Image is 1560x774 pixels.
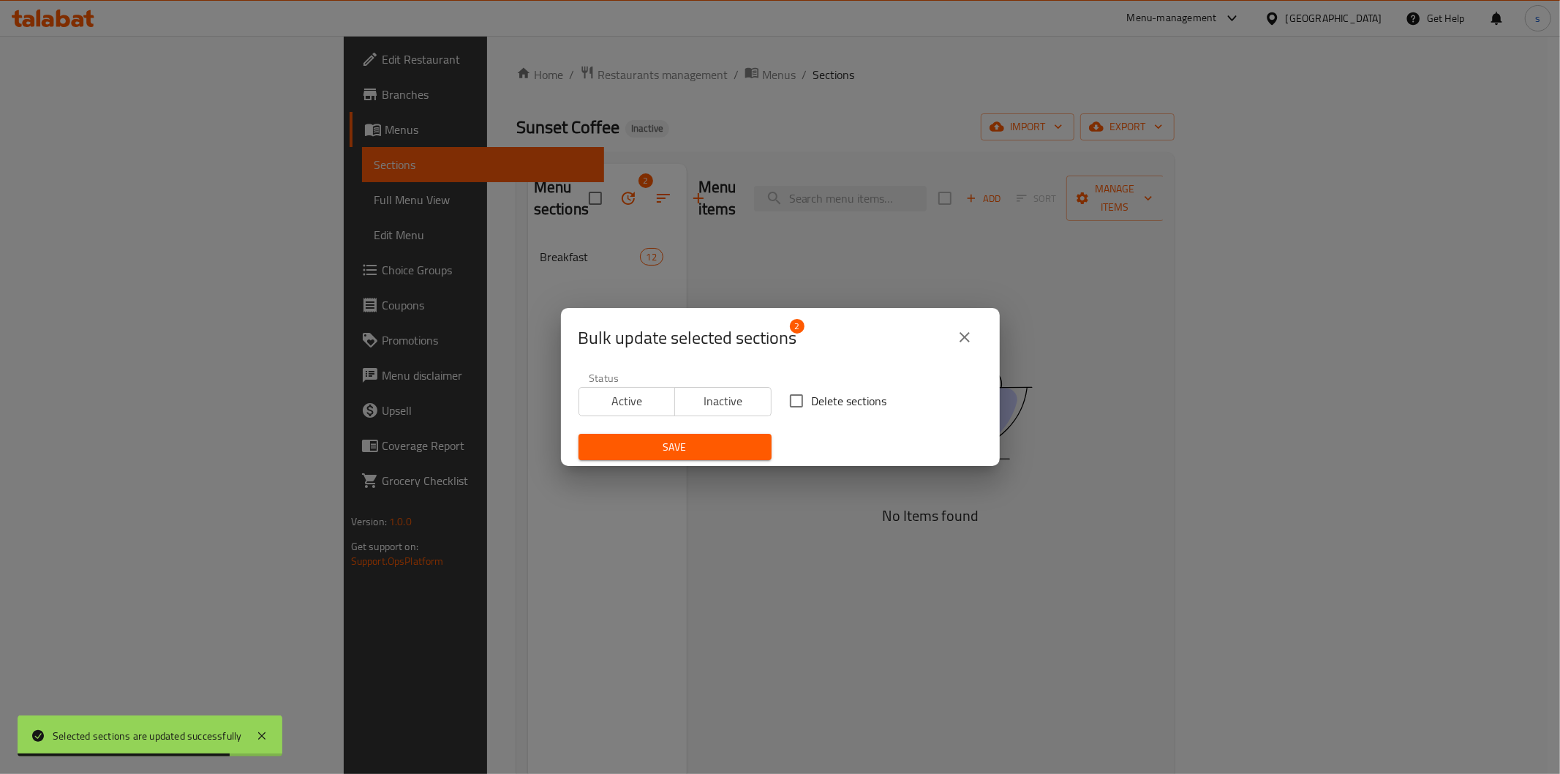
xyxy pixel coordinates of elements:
button: Inactive [674,387,772,416]
div: Selected sections are updated successfully [53,728,241,744]
span: Save [590,438,760,456]
span: Inactive [681,391,766,412]
button: Save [579,434,772,461]
span: Delete sections [812,392,887,410]
span: Active [585,391,670,412]
span: 2 [790,319,805,334]
button: close [947,320,982,355]
span: Selected section count [579,326,797,350]
button: Active [579,387,676,416]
